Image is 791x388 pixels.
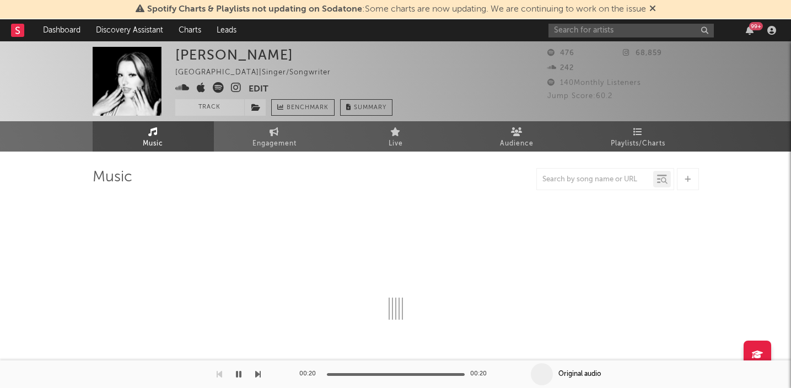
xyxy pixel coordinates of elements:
a: Dashboard [35,19,88,41]
a: Benchmark [271,99,335,116]
div: [PERSON_NAME] [175,47,293,63]
a: Playlists/Charts [578,121,699,152]
span: 242 [547,64,574,72]
span: Live [389,137,403,150]
span: Engagement [252,137,297,150]
span: Audience [500,137,534,150]
div: 00:20 [470,368,492,381]
a: Discovery Assistant [88,19,171,41]
input: Search by song name or URL [537,175,653,184]
span: Jump Score: 60.2 [547,93,612,100]
a: Audience [456,121,578,152]
div: Original audio [558,369,601,379]
a: Music [93,121,214,152]
a: Live [335,121,456,152]
div: [GEOGRAPHIC_DATA] | Singer/Songwriter [175,66,343,79]
a: Charts [171,19,209,41]
button: Edit [249,82,268,96]
div: 99 + [749,22,763,30]
span: 476 [547,50,574,57]
span: Dismiss [649,5,656,14]
a: Leads [209,19,244,41]
button: Track [175,99,244,116]
span: 140 Monthly Listeners [547,79,641,87]
a: Engagement [214,121,335,152]
button: 99+ [746,26,754,35]
button: Summary [340,99,392,116]
span: Summary [354,105,386,111]
span: Benchmark [287,101,329,115]
span: Playlists/Charts [611,137,665,150]
span: Music [143,137,163,150]
span: : Some charts are now updating. We are continuing to work on the issue [147,5,646,14]
span: Spotify Charts & Playlists not updating on Sodatone [147,5,362,14]
div: 00:20 [299,368,321,381]
span: 68,859 [623,50,662,57]
input: Search for artists [548,24,714,37]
